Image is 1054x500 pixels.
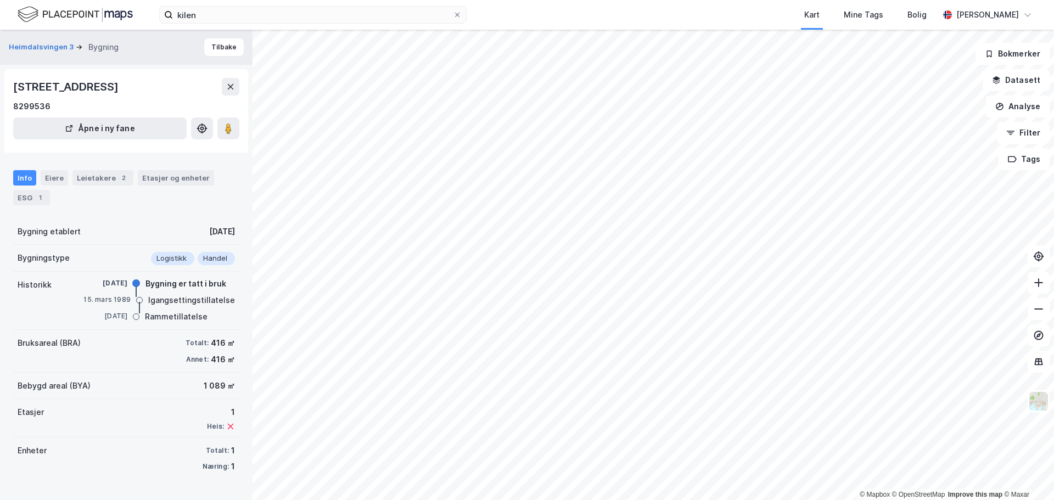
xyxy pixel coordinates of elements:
[173,7,453,23] input: Søk på adresse, matrikkel, gårdeiere, leietakere eller personer
[83,311,127,321] div: [DATE]
[118,172,129,183] div: 2
[207,406,235,419] div: 1
[186,355,209,364] div: Annet:
[999,148,1050,170] button: Tags
[83,295,131,305] div: 15. mars 1989
[18,251,70,265] div: Bygningstype
[186,339,209,347] div: Totalt:
[956,8,1019,21] div: [PERSON_NAME]
[72,170,133,186] div: Leietakere
[18,336,81,350] div: Bruksareal (BRA)
[83,278,127,288] div: [DATE]
[148,294,235,307] div: Igangsettingstillatelse
[18,5,133,24] img: logo.f888ab2527a4732fd821a326f86c7f29.svg
[142,173,210,183] div: Etasjer og enheter
[209,225,235,238] div: [DATE]
[844,8,883,21] div: Mine Tags
[860,491,890,498] a: Mapbox
[145,310,208,323] div: Rammetillatelse
[18,406,44,419] div: Etasjer
[204,38,244,56] button: Tilbake
[1028,391,1049,412] img: Z
[207,422,224,431] div: Heis:
[986,95,1050,117] button: Analyse
[13,100,51,113] div: 8299536
[231,444,235,457] div: 1
[18,444,47,457] div: Enheter
[13,78,121,95] div: [STREET_ADDRESS]
[948,491,1002,498] a: Improve this map
[145,277,226,290] div: Bygning er tatt i bruk
[983,69,1050,91] button: Datasett
[206,446,229,455] div: Totalt:
[211,353,235,366] div: 416 ㎡
[997,122,1050,144] button: Filter
[35,192,46,203] div: 1
[18,278,52,291] div: Historikk
[204,379,235,392] div: 1 089 ㎡
[203,462,229,471] div: Næring:
[999,447,1054,500] iframe: Chat Widget
[18,225,81,238] div: Bygning etablert
[907,8,927,21] div: Bolig
[892,491,945,498] a: OpenStreetMap
[804,8,820,21] div: Kart
[41,170,68,186] div: Eiere
[18,379,91,392] div: Bebygd areal (BYA)
[13,170,36,186] div: Info
[13,190,50,205] div: ESG
[211,336,235,350] div: 416 ㎡
[231,460,235,473] div: 1
[13,117,187,139] button: Åpne i ny fane
[9,42,76,53] button: Heimdalsvingen 3
[975,43,1050,65] button: Bokmerker
[88,41,119,54] div: Bygning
